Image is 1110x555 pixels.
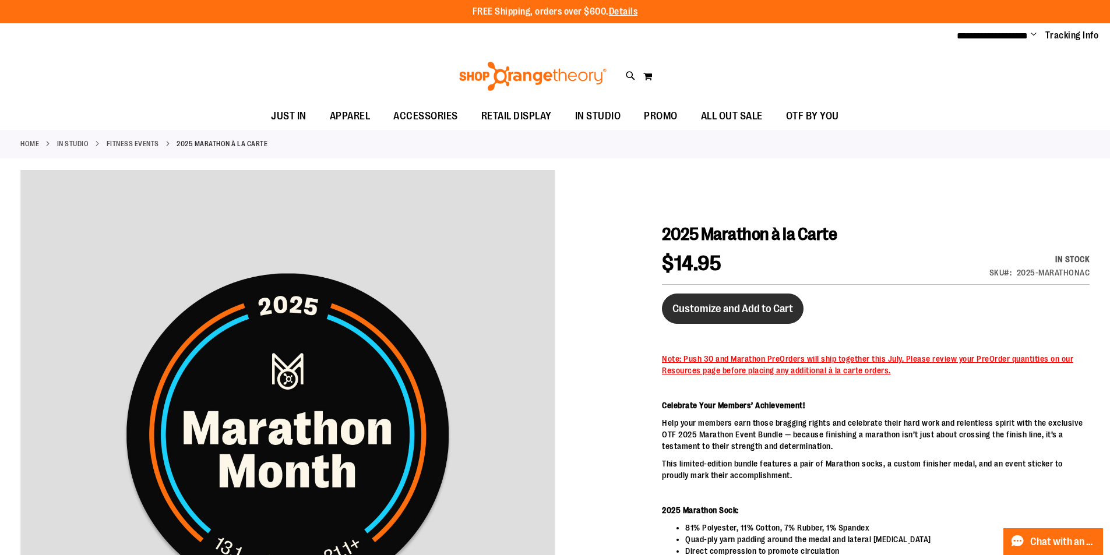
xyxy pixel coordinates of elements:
[1017,267,1090,278] div: 2025-MARATHONAC
[662,417,1090,452] p: Help your members earn those bragging rights and celebrate their hard work and relentless spirit ...
[330,103,371,129] span: APPAREL
[685,533,1090,545] li: Quad-ply yarn padding around the medal and lateral [MEDICAL_DATA]
[662,354,1073,375] span: Note: Push 30 and Marathon PreOrders will ship together this July. Please review your PreOrder qu...
[989,268,1012,277] strong: SKU
[393,103,458,129] span: ACCESSORIES
[662,294,804,324] button: Customize and Add to Cart
[662,458,1090,481] p: This limited-edition bundle features a pair of Marathon socks, a custom finisher medal, and an ev...
[644,103,678,129] span: PROMO
[662,505,739,515] strong: 2025 Marathon Sock:
[107,139,159,149] a: Fitness Events
[786,103,839,129] span: OTF BY YOU
[662,224,837,244] span: 2025 Marathon à la Carte
[271,103,306,129] span: JUST IN
[662,252,721,275] span: $14.95
[457,62,608,91] img: Shop Orangetheory
[481,103,552,129] span: RETAIL DISPLAY
[20,139,39,149] a: Home
[662,401,805,410] strong: Celebrate Your Members’ Achievement!
[1003,528,1104,555] button: Chat with an Expert
[473,5,638,19] p: FREE Shipping, orders over $600.
[1045,29,1099,42] a: Tracking Info
[1030,536,1096,547] span: Chat with an Expert
[57,139,89,149] a: IN STUDIO
[685,522,1090,533] li: 81% Polyester, 11% Cotton, 7% Rubber, 1% Spandex
[1031,30,1037,41] button: Account menu
[701,103,763,129] span: ALL OUT SALE
[575,103,621,129] span: IN STUDIO
[177,139,267,149] strong: 2025 Marathon à la Carte
[989,253,1090,265] p: Availability:
[609,6,638,17] a: Details
[672,302,793,315] span: Customize and Add to Cart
